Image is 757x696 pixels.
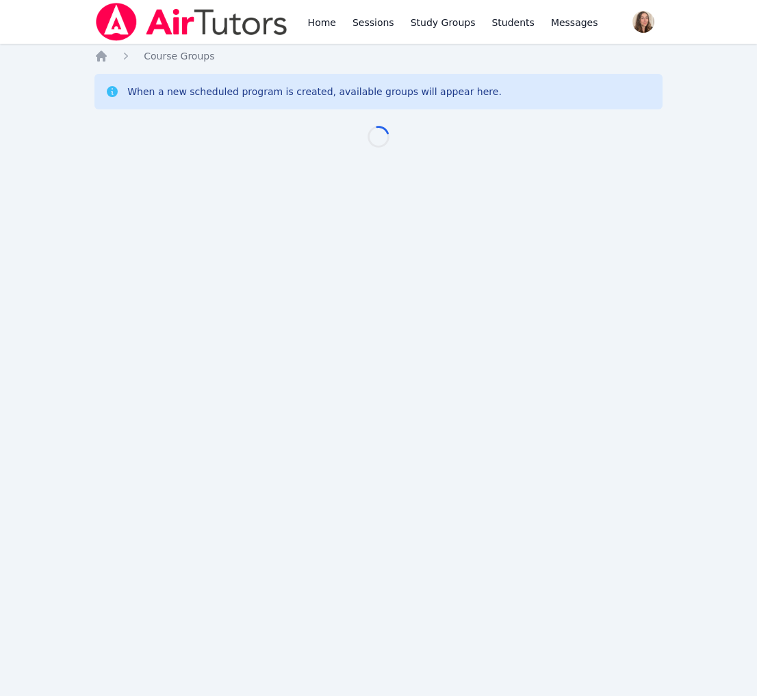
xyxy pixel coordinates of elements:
span: Messages [551,16,598,29]
span: Course Groups [144,51,214,62]
div: When a new scheduled program is created, available groups will appear here. [127,85,502,98]
img: Air Tutors [94,3,288,41]
nav: Breadcrumb [94,49,663,63]
a: Course Groups [144,49,214,63]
